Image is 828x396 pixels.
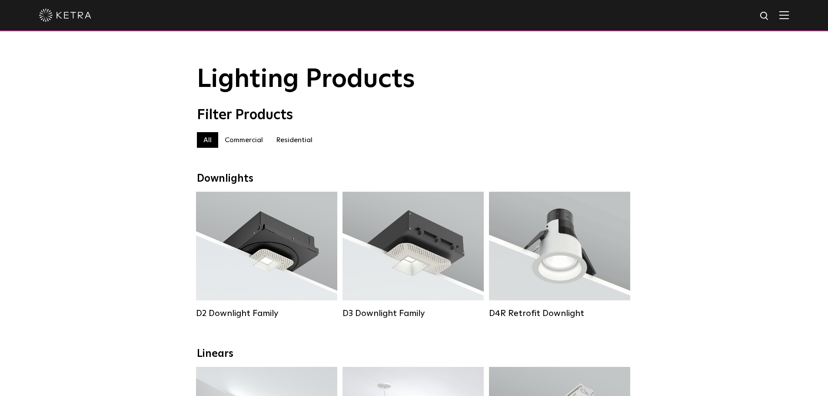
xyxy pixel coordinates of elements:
div: Filter Products [197,107,632,123]
div: Linears [197,348,632,360]
a: D2 Downlight Family Lumen Output:1200Colors:White / Black / Gloss Black / Silver / Bronze / Silve... [196,192,337,319]
a: D4R Retrofit Downlight Lumen Output:800Colors:White / BlackBeam Angles:15° / 25° / 40° / 60°Watta... [489,192,630,319]
label: Commercial [218,132,269,148]
img: search icon [759,11,770,22]
span: Lighting Products [197,67,415,93]
img: ketra-logo-2019-white [39,9,91,22]
div: D2 Downlight Family [196,308,337,319]
label: All [197,132,218,148]
div: D3 Downlight Family [343,308,484,319]
label: Residential [269,132,319,148]
div: Downlights [197,173,632,185]
a: D3 Downlight Family Lumen Output:700 / 900 / 1100Colors:White / Black / Silver / Bronze / Paintab... [343,192,484,319]
img: Hamburger%20Nav.svg [779,11,789,19]
div: D4R Retrofit Downlight [489,308,630,319]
